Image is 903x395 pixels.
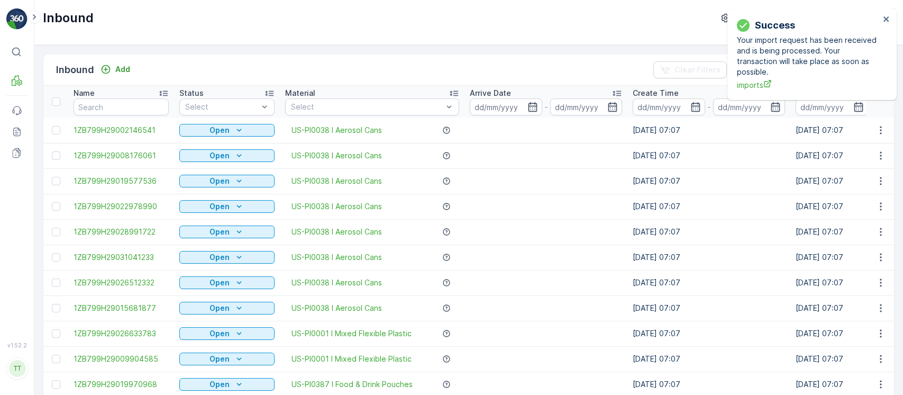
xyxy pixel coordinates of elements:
[74,227,169,237] a: 1ZB799H29028991722
[713,98,786,115] input: dd/mm/yyyy
[52,279,60,287] div: Toggle Row Selected
[291,201,382,212] a: US-PI0038 I Aerosol Cans
[209,125,230,136] p: Open
[74,252,169,263] a: 1ZB799H29031041233
[6,342,28,348] span: v 1.52.2
[185,102,258,112] p: Select
[52,177,60,185] div: Toggle Row Selected
[179,200,275,213] button: Open
[209,379,230,390] p: Open
[291,303,382,313] a: US-PI0038 I Aerosol Cans
[115,64,130,75] p: Add
[674,65,720,75] p: Clear Filters
[470,98,542,115] input: dd/mm/yyyy
[291,102,443,112] p: Select
[633,98,705,115] input: dd/mm/yyyy
[74,176,169,186] a: 1ZB799H29019577536
[52,304,60,312] div: Toggle Row Selected
[74,303,169,313] a: 1ZB799H29015681877
[179,175,275,187] button: Open
[209,328,230,339] p: Open
[6,351,28,387] button: TT
[291,252,382,263] a: US-PI0038 I Aerosol Cans
[209,201,230,212] p: Open
[627,346,790,372] td: [DATE] 07:07
[74,125,169,136] a: 1ZB799H29002146541
[291,379,413,390] a: US-PI0387 I Food & Drink Pouches
[179,251,275,264] button: Open
[74,379,169,390] a: 1ZB799H29019970968
[52,126,60,134] div: Toggle Row Selected
[550,98,623,115] input: dd/mm/yyyy
[56,62,94,77] p: Inbound
[74,354,169,364] a: 1ZB799H29009904585
[209,277,230,288] p: Open
[755,18,795,33] p: Success
[74,328,169,339] a: 1ZB799H29026633783
[291,277,382,288] span: US-PI0038 I Aerosol Cans
[52,253,60,262] div: Toggle Row Selected
[179,226,275,238] button: Open
[285,88,315,98] p: Material
[74,98,169,115] input: Search
[52,355,60,363] div: Toggle Row Selected
[9,360,26,377] div: TT
[291,227,382,237] a: US-PI0038 I Aerosol Cans
[179,302,275,315] button: Open
[627,143,790,168] td: [DATE] 07:07
[627,118,790,143] td: [DATE] 07:07
[179,327,275,340] button: Open
[96,63,134,76] button: Add
[627,168,790,194] td: [DATE] 07:07
[627,194,790,219] td: [DATE] 07:07
[43,10,94,26] p: Inbound
[627,245,790,270] td: [DATE] 07:07
[291,354,412,364] a: US-PI0001 I Mixed Flexible Plastic
[179,88,204,98] p: Status
[209,176,230,186] p: Open
[627,321,790,346] td: [DATE] 07:07
[179,353,275,365] button: Open
[74,201,169,212] a: 1ZB799H29022978990
[6,8,28,30] img: logo
[470,88,511,98] p: Arrive Date
[52,151,60,160] div: Toggle Row Selected
[179,378,275,391] button: Open
[291,328,412,339] a: US-PI0001 I Mixed Flexible Plastic
[74,277,169,288] a: 1ZB799H29026512332
[52,202,60,211] div: Toggle Row Selected
[179,124,275,137] button: Open
[737,79,880,91] a: imports
[291,176,382,186] a: US-PI0038 I Aerosol Cans
[291,125,382,136] a: US-PI0038 I Aerosol Cans
[627,295,790,321] td: [DATE] 07:07
[179,149,275,162] button: Open
[627,219,790,245] td: [DATE] 07:07
[544,101,548,113] p: -
[52,329,60,338] div: Toggle Row Selected
[52,380,60,389] div: Toggle Row Selected
[74,88,95,98] p: Name
[707,101,711,113] p: -
[209,303,230,313] p: Open
[74,150,169,161] a: 1ZB799H29008176061
[209,354,230,364] p: Open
